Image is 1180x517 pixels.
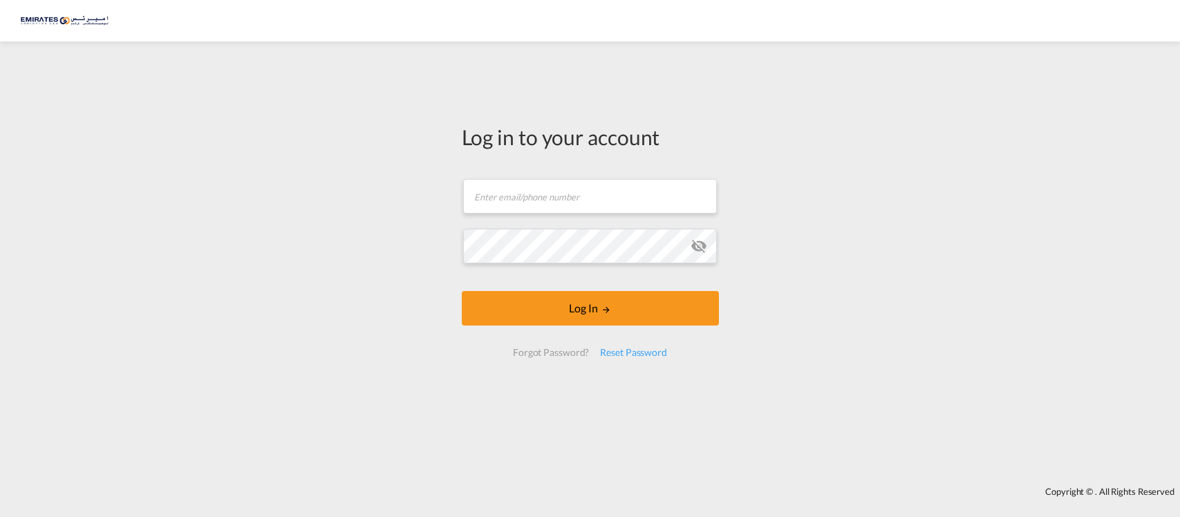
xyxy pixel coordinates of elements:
[463,179,717,214] input: Enter email/phone number
[507,340,594,365] div: Forgot Password?
[691,238,707,254] md-icon: icon-eye-off
[594,340,673,365] div: Reset Password
[21,6,114,37] img: c67187802a5a11ec94275b5db69a26e6.png
[462,291,719,326] button: LOGIN
[462,122,719,151] div: Log in to your account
